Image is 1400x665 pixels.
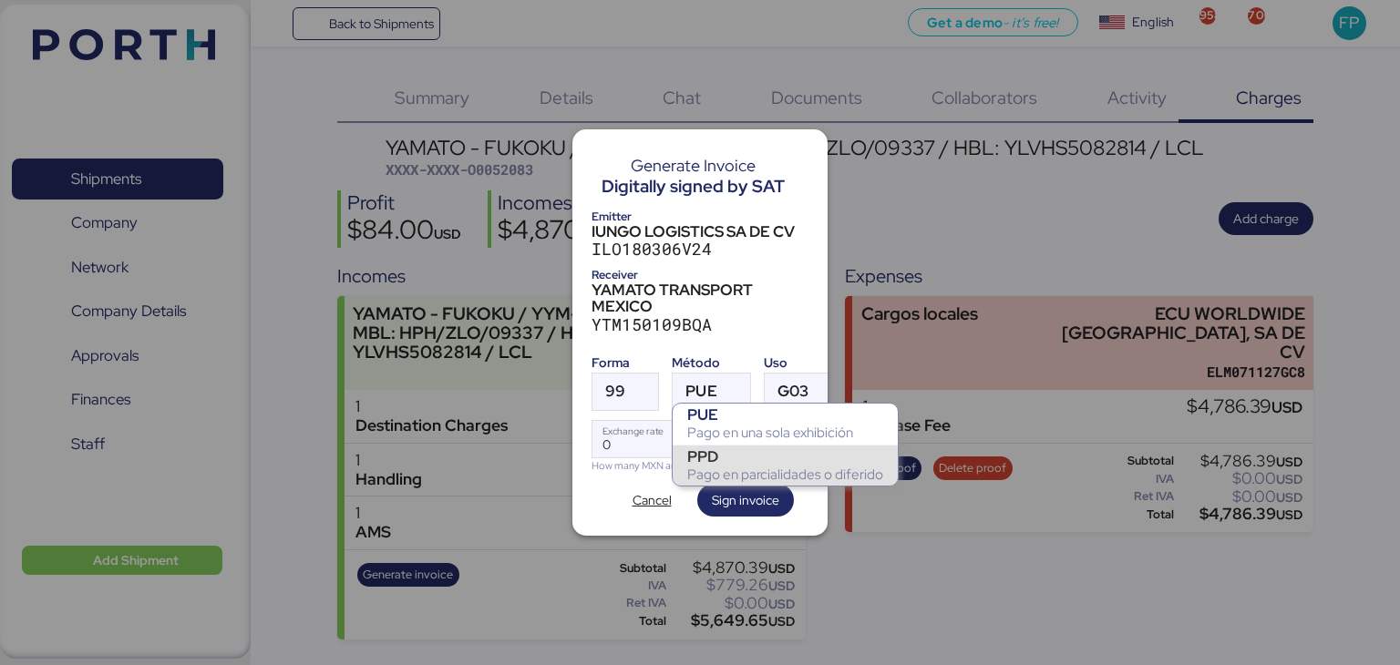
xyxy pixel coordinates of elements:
[592,353,659,373] div: Forma
[592,207,808,226] div: Emitter
[687,424,883,442] div: Pago en una sola exhibición
[592,240,808,259] div: ILO180306V24
[605,384,625,399] span: 99
[687,465,883,484] div: Pago en parcialidades o diferido
[764,353,842,373] div: Uso
[712,489,779,511] span: Sign invoice
[672,353,750,373] div: Método
[592,458,842,474] div: How many MXN are 1 USD
[592,421,841,457] input: Exchange rate
[592,223,808,240] div: IUNGO LOGISTICS SA DE CV
[592,281,808,315] div: YAMATO TRANSPORT MEXICO
[592,265,808,284] div: Receiver
[602,158,785,174] div: Generate Invoice
[687,447,883,465] div: PPD
[687,405,883,424] div: PUE
[685,384,716,399] span: PUE
[606,484,697,517] button: Cancel
[777,384,808,399] span: G03
[592,315,808,334] div: YTM150109BQA
[602,174,785,199] div: Digitally signed by SAT
[633,489,672,511] span: Cancel
[697,484,794,517] button: Sign invoice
